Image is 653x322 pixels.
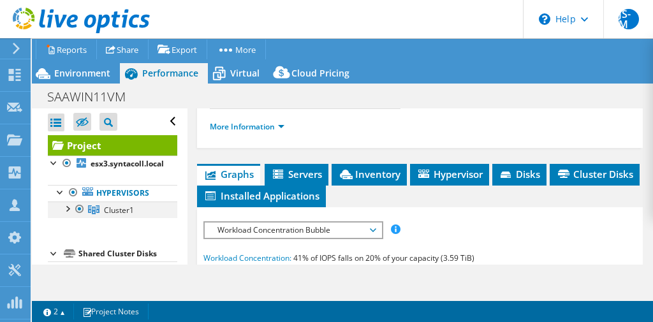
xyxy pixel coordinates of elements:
a: 2 [34,304,74,319]
a: Reports [36,40,97,59]
h1: SAAWIN11VM [41,90,145,104]
a: Project Notes [73,304,149,319]
div: Shared Cluster Disks [78,246,177,261]
span: Servers [271,168,322,180]
span: Environment [54,67,110,79]
span: Virtual [230,67,260,79]
svg: \n [539,13,550,25]
span: Inventory [338,168,400,180]
a: More Information [210,121,284,132]
a: Cluster1 [48,201,177,218]
span: JS-M [619,9,639,29]
span: 41% of IOPS falls on 20% of your capacity (3.59 TiB) [293,252,474,263]
span: Cluster Disks [556,168,633,180]
a: esx3.syntacoll.local [48,156,177,172]
a: Hypervisors [48,185,177,201]
span: Cloud Pricing [291,67,349,79]
a: Export [148,40,207,59]
a: Share [96,40,149,59]
span: Installed Applications [203,189,319,202]
span: Cluster1 [104,205,134,216]
b: esx3.syntacoll.local [91,158,164,169]
a: More [207,40,266,59]
span: Disks [499,168,540,180]
span: Hypervisor [416,168,483,180]
span: Graphs [203,168,254,180]
span: Performance [142,67,198,79]
a: Project [48,135,177,156]
span: Workload Concentration Bubble [211,223,375,238]
span: Workload Concentration: [203,252,291,263]
a: 3par_ssd_lun102_vol12 [48,261,177,278]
